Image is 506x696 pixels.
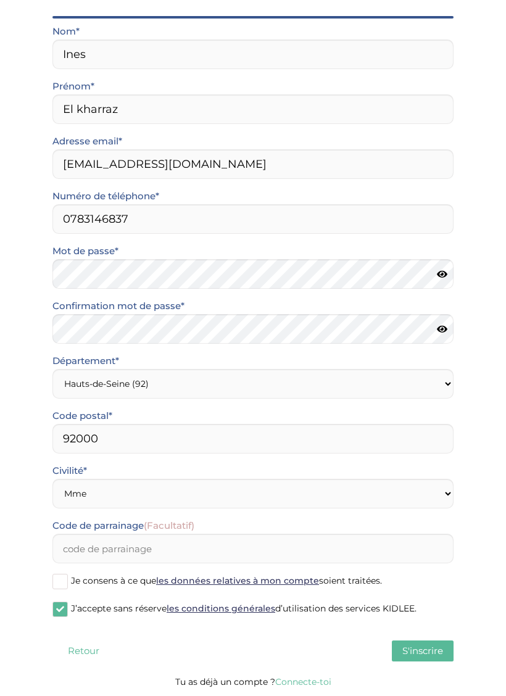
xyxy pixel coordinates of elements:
input: Code postal [52,424,454,454]
a: Connecte-toi [275,676,331,687]
input: Nom [52,39,454,69]
label: Confirmation mot de passe* [52,298,185,314]
input: Numero de telephone [52,204,454,234]
span: S'inscrire [402,645,443,657]
label: Civilité* [52,463,87,479]
label: Département* [52,353,119,369]
a: les conditions générales [167,603,275,614]
button: Retour [52,640,114,661]
button: S'inscrire [392,640,454,661]
p: Tu as déjà un compte ? [52,674,454,690]
label: Numéro de téléphone* [52,188,159,204]
span: Je consens à ce que soient traitées. [71,575,382,586]
label: Code postal* [52,408,112,424]
label: Prénom* [52,78,94,94]
label: Mot de passe* [52,243,118,259]
label: Adresse email* [52,133,122,149]
input: Email [52,149,454,179]
label: Code de parrainage [52,518,194,534]
input: code de parrainage [52,534,454,563]
span: J’accepte sans réserve d’utilisation des services KIDLEE. [71,603,417,614]
span: (Facultatif) [144,520,194,531]
a: les données relatives à mon compte [156,575,319,586]
input: Prénom [52,94,454,124]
